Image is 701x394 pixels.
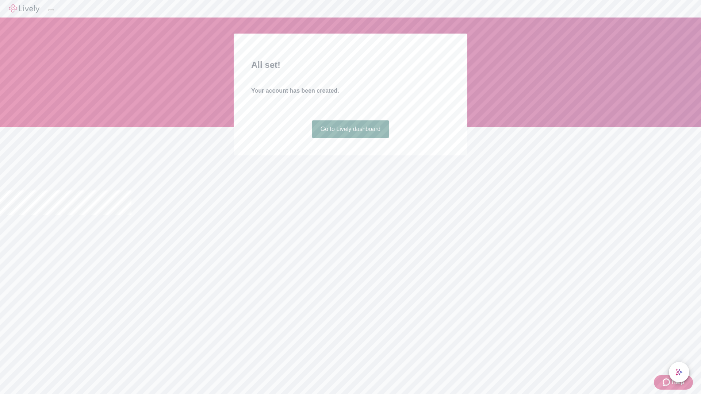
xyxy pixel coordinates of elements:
[671,378,684,387] span: Help
[48,9,54,11] button: Log out
[669,362,689,382] button: chat
[654,375,693,390] button: Zendesk support iconHelp
[9,4,39,13] img: Lively
[312,120,390,138] a: Go to Lively dashboard
[251,86,450,95] h4: Your account has been created.
[251,58,450,72] h2: All set!
[675,368,683,376] svg: Lively AI Assistant
[663,378,671,387] svg: Zendesk support icon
